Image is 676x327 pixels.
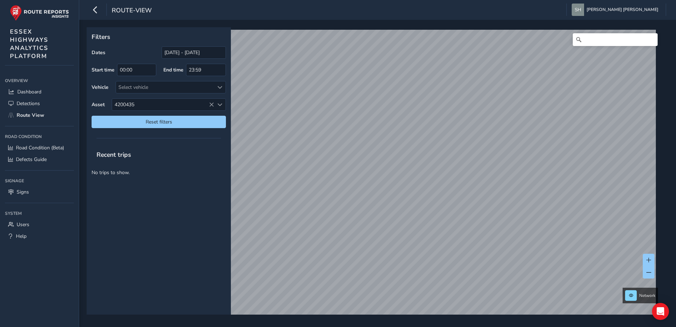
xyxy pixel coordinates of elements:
[92,32,226,41] p: Filters
[573,33,658,46] input: Search
[5,186,74,198] a: Signs
[652,303,669,320] div: Open Intercom Messenger
[5,208,74,219] div: System
[587,4,658,16] span: [PERSON_NAME] [PERSON_NAME]
[116,81,214,93] div: Select vehicle
[92,84,109,91] label: Vehicle
[5,75,74,86] div: Overview
[16,156,47,163] span: Defects Guide
[5,109,74,121] a: Route View
[572,4,584,16] img: diamond-layout
[112,99,214,110] span: 4200435
[17,112,44,119] span: Route View
[639,293,655,298] span: Network
[97,119,221,125] span: Reset filters
[5,219,74,230] a: Users
[16,233,27,240] span: Help
[17,100,40,107] span: Detections
[92,67,115,73] label: Start time
[10,5,69,21] img: rr logo
[92,145,136,164] span: Recent trips
[16,144,64,151] span: Road Condition (Beta)
[17,88,41,95] span: Dashboard
[5,131,74,142] div: Road Condition
[5,176,74,186] div: Signage
[17,189,29,195] span: Signs
[163,67,183,73] label: End time
[92,101,105,108] label: Asset
[5,154,74,165] a: Defects Guide
[10,28,48,60] span: ESSEX HIGHWAYS ANALYTICS PLATFORM
[92,116,226,128] button: Reset filters
[5,142,74,154] a: Road Condition (Beta)
[87,164,231,181] p: No trips to show.
[5,98,74,109] a: Detections
[572,4,661,16] button: [PERSON_NAME] [PERSON_NAME]
[89,30,656,323] canvas: Map
[112,6,152,16] span: route-view
[214,99,226,110] div: Select an asset code
[5,86,74,98] a: Dashboard
[92,49,105,56] label: Dates
[17,221,29,228] span: Users
[5,230,74,242] a: Help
